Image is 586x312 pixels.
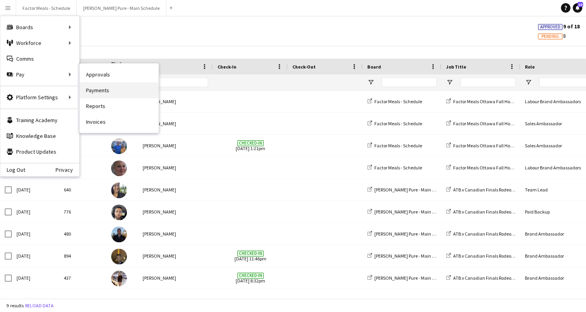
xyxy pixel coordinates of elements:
img: Monique Charron [111,160,127,176]
span: [PERSON_NAME] Pure - Main Schedule [374,275,451,281]
a: Factor Meals - Schedule [367,143,422,149]
a: Factor Meals - Schedule [367,165,422,171]
img: Al-Hussain Mahmood [111,204,127,220]
input: Board Filter Input [381,78,437,87]
button: Reload data [24,301,55,310]
span: [DATE] 1:21pm [218,135,283,156]
span: ATB x Canadian Finals Rodeo Edmonton [453,253,533,259]
span: 8 [538,32,566,39]
a: Factor Meals Ottawa Fall Home Show [446,121,528,126]
div: Boards [0,19,79,35]
span: [DATE] 11:46pm [218,245,283,267]
div: [PERSON_NAME] [138,201,213,223]
span: Checked-in [237,273,264,279]
span: 10 [577,2,583,7]
a: Factor Meals Ottawa Fall Home Show [446,165,528,171]
span: Factor Meals Ottawa Fall Home Show [453,121,528,126]
span: Approved [540,24,560,30]
span: ATB x Canadian Finals Rodeo Edmonton [453,209,533,215]
span: Job Title [446,64,466,70]
button: Open Filter Menu [446,79,453,86]
input: Job Title Filter Input [460,78,515,87]
div: 640 [59,179,106,201]
div: [DATE] [12,267,59,289]
a: [PERSON_NAME] Pure - Main Schedule [367,275,451,281]
a: ATB x Canadian Finals Rodeo Edmonton [446,187,533,193]
img: Steven Reyes [111,227,127,242]
div: [PERSON_NAME] [138,223,213,245]
div: [PERSON_NAME] [138,91,213,112]
a: Approvals [80,67,158,82]
button: Open Filter Menu [525,79,532,86]
img: Samith Sadiq [111,249,127,264]
span: [PERSON_NAME] Pure - Main Schedule [374,209,451,215]
span: Factor Meals - Schedule [374,143,422,149]
a: Factor Meals Ottawa Fall Home Show [446,98,528,104]
div: [PERSON_NAME] [138,267,213,289]
span: ATB x Canadian Finals Rodeo Edmonton [453,187,533,193]
span: ATB x Canadian Finals Rodeo Edmonton [453,231,533,237]
span: [PERSON_NAME] Pure - Main Schedule [374,187,451,193]
div: 218 [59,157,106,178]
span: Factor Meals - Schedule [374,121,422,126]
span: Board [367,64,381,70]
a: Product Updates [0,144,79,160]
span: Factor Meals Ottawa Fall Home Show [453,165,528,171]
div: [DATE] [12,223,59,245]
a: Comms [0,51,79,67]
a: Log Out [0,167,25,173]
a: [PERSON_NAME] Pure - Main Schedule [367,253,451,259]
a: Privacy [56,167,79,173]
input: Name Filter Input [157,78,208,87]
span: Checked-in [237,140,264,146]
img: Clayton Preddy [111,138,127,154]
a: Factor Meals - Schedule [367,121,422,126]
span: [PERSON_NAME] Pure - Main Schedule [374,231,451,237]
span: Photo [111,61,124,72]
button: Open Filter Menu [367,79,374,86]
span: ATB x Canadian Finals Rodeo Edmonton [453,275,533,281]
div: 480 [59,223,106,245]
div: 894 [59,245,106,267]
span: Factor Meals - Schedule [374,98,422,104]
div: [PERSON_NAME] [138,179,213,201]
a: ATB x Canadian Finals Rodeo Edmonton [446,253,533,259]
a: Training Academy [0,112,79,128]
div: [PERSON_NAME] [138,135,213,156]
a: 10 [573,3,582,13]
div: [PERSON_NAME] [138,113,213,134]
span: Factor Meals Ottawa Fall Home Show [453,143,528,149]
a: Knowledge Base [0,128,79,144]
button: Factor Meals - Schedule [16,0,77,16]
div: [PERSON_NAME] [138,245,213,267]
span: Factor Meals - Schedule [374,165,422,171]
span: Role [525,64,535,70]
span: Pending [541,34,559,39]
a: [PERSON_NAME] Pure - Main Schedule [367,209,451,215]
a: ATB x Canadian Finals Rodeo Edmonton [446,209,533,215]
span: [PERSON_NAME] Pure - Main Schedule [374,253,451,259]
div: 437 [59,267,106,289]
a: Reports [80,98,158,114]
div: [PERSON_NAME] [138,157,213,178]
a: ATB x Canadian Finals Rodeo Edmonton [446,275,533,281]
a: Factor Meals Ottawa Fall Home Show [446,143,528,149]
span: Check-In [218,64,236,70]
button: [PERSON_NAME] Pure - Main Schedule [77,0,166,16]
span: Checked-in [237,251,264,256]
a: Factor Meals - Schedule [367,98,422,104]
div: Pay [0,67,79,82]
span: 9 of 18 [538,23,580,30]
a: [PERSON_NAME] Pure - Main Schedule [367,231,451,237]
div: [DATE] [12,179,59,201]
div: 172 [59,135,106,156]
div: [DATE] [12,245,59,267]
div: Platform Settings [0,89,79,105]
span: Check-Out [292,64,316,70]
a: Payments [80,82,158,98]
a: [PERSON_NAME] Pure - Main Schedule [367,187,451,193]
img: Berenice Fernandez [111,271,127,286]
div: Workforce [0,35,79,51]
a: Invoices [80,114,158,130]
span: [DATE] 8:32pm [218,267,283,289]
